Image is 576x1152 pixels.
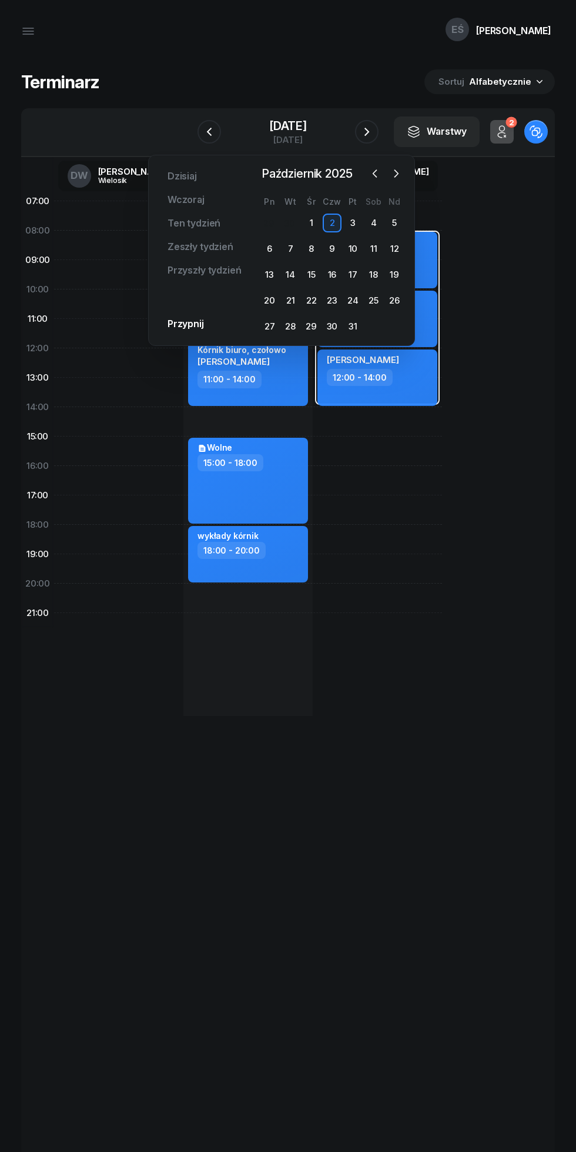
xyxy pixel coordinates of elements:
div: Pn [259,197,280,207]
a: DW[PERSON_NAME]Wielosik [58,161,180,191]
span: EŚ [451,25,464,35]
div: 11:00 [21,304,54,334]
div: 30 [284,218,295,228]
button: Sortuj Alfabetycznie [424,69,555,94]
div: 10:00 [21,275,54,304]
div: 8 [302,239,321,258]
div: 24 [343,291,362,310]
div: 18:00 - 20:00 [197,542,266,559]
div: 6 [260,239,279,258]
div: 7 [281,239,300,258]
span: [PERSON_NAME] [197,356,270,367]
div: 21 [281,291,300,310]
div: 13 [260,265,279,284]
div: 25 [364,291,383,310]
div: 5 [385,214,404,232]
div: 20 [260,291,279,310]
div: 4 [364,214,383,232]
div: 16:00 [21,451,54,481]
div: 10 [343,239,362,258]
div: 23 [323,291,341,310]
div: Wt [280,197,300,207]
div: 2 [323,214,341,232]
div: 12:00 - 14:00 [327,369,393,386]
div: 15:00 - 18:00 [197,454,263,471]
div: Wielosik [98,177,155,184]
div: 18 [364,265,383,284]
div: 17:00 [21,481,54,510]
div: 26 [385,291,404,310]
div: 09:00 [21,245,54,275]
div: [DATE] [269,120,307,132]
span: Sortuj [438,74,467,89]
div: Sob [363,197,384,207]
a: Zeszły tydzień [158,235,243,259]
div: Warstwy [407,124,467,139]
div: 17 [343,265,362,284]
div: 28 [281,317,300,336]
div: Nd [384,197,405,207]
button: Warstwy [394,116,480,147]
span: Październik 2025 [257,164,357,183]
div: 22 [302,291,321,310]
div: 19 [385,265,404,284]
div: 12 [385,239,404,258]
div: 29 [263,218,274,228]
div: 11:00 - 14:00 [197,371,262,388]
div: 2 [505,117,517,128]
div: 30 [323,317,341,336]
div: wykłady kórnik [197,531,259,541]
span: [PERSON_NAME] [327,354,399,365]
div: 12:00 [21,334,54,363]
div: [PERSON_NAME] [98,167,170,176]
div: Śr [301,197,322,207]
div: 29 [302,317,321,336]
div: 31 [343,317,362,336]
div: [DATE] [269,135,307,144]
div: 21:00 [21,598,54,628]
div: 1 [302,214,321,232]
a: Dzisiaj [158,165,206,188]
span: Alfabetycznie [469,76,531,87]
div: 08:00 [21,216,54,245]
div: 19:00 [21,540,54,569]
div: 20:00 [21,569,54,598]
div: Pt [343,197,363,207]
div: 14:00 [21,392,54,422]
div: 3 [343,214,362,232]
div: 14 [281,265,300,284]
a: Przypnij [158,312,213,336]
a: Wczoraj [158,188,214,212]
a: Przyszły tydzień [158,259,250,282]
div: Wolne [197,442,232,453]
div: 15:00 [21,422,54,451]
div: 07:00 [21,187,54,216]
h1: Terminarz [21,71,99,92]
div: Czw [322,197,342,207]
div: 16 [323,265,341,284]
div: 18:00 [21,510,54,540]
div: 15 [302,265,321,284]
span: DW [71,171,88,181]
a: Ten tydzień [158,212,230,235]
button: 2 [490,120,514,144]
div: 11 [364,239,383,258]
div: 13:00 [21,363,54,392]
div: [PERSON_NAME] [476,26,551,35]
div: 27 [260,317,279,336]
div: 9 [323,239,341,258]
